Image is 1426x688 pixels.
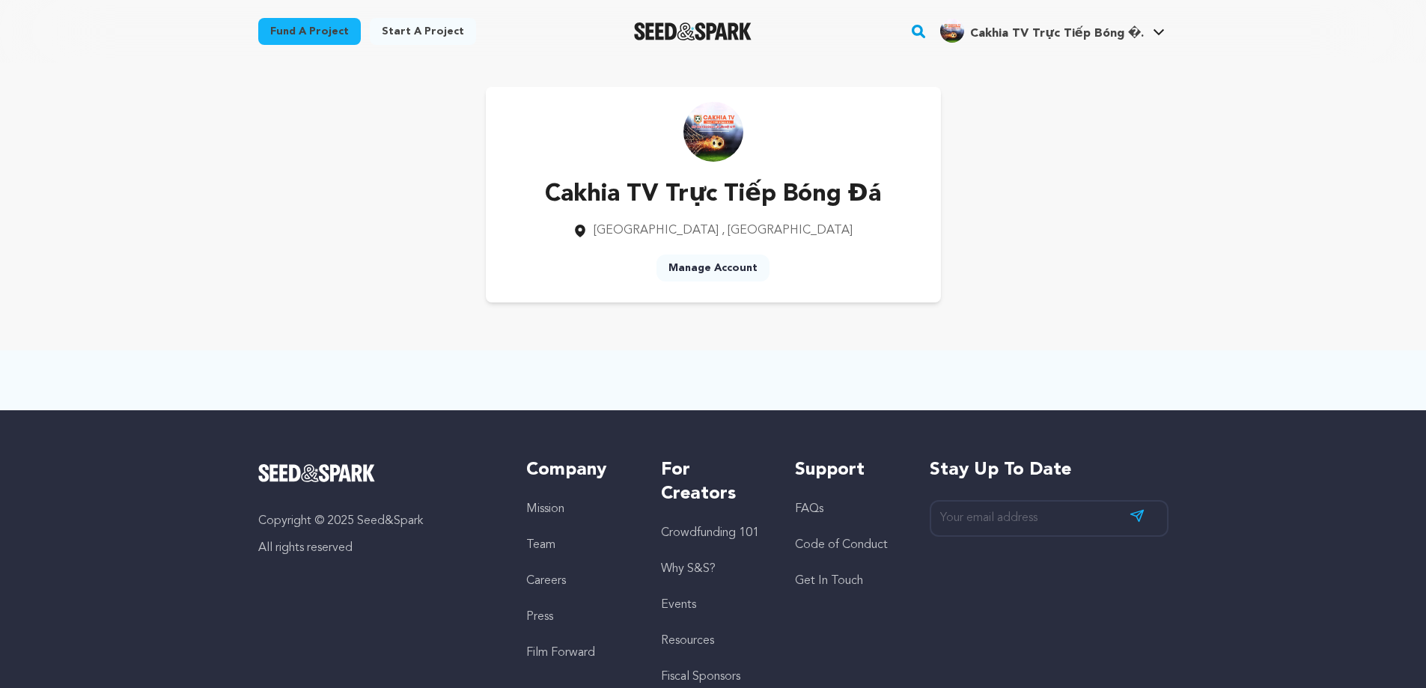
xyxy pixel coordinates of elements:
[795,539,888,551] a: Code of Conduct
[661,527,759,539] a: Crowdfunding 101
[545,177,880,213] p: Cakhia TV Trực Tiếp Bóng Đá
[661,635,714,647] a: Resources
[930,500,1168,537] input: Your email address
[661,671,740,683] a: Fiscal Sponsors
[795,503,823,515] a: FAQs
[370,18,476,45] a: Start a project
[526,647,595,659] a: Film Forward
[930,458,1168,482] h5: Stay up to date
[722,225,853,237] span: , [GEOGRAPHIC_DATA]
[940,19,1144,43] div: Cakhia TV Trực Tiếp Bóng �.'s Profile
[940,19,964,43] img: 31751a24c331c4ed.png
[683,102,743,162] img: https://seedandspark-static.s3.us-east-2.amazonaws.com/images/User/002/310/656/medium/31751a24c33...
[795,458,899,482] h5: Support
[661,599,696,611] a: Events
[634,22,752,40] a: Seed&Spark Homepage
[258,464,376,482] img: Seed&Spark Logo
[526,539,555,551] a: Team
[526,503,564,515] a: Mission
[594,225,719,237] span: [GEOGRAPHIC_DATA]
[258,464,497,482] a: Seed&Spark Homepage
[526,575,566,587] a: Careers
[258,18,361,45] a: Fund a project
[634,22,752,40] img: Seed&Spark Logo Dark Mode
[970,28,1144,40] span: Cakhia TV Trực Tiếp Bóng �.
[661,458,765,506] h5: For Creators
[937,16,1168,43] a: Cakhia TV Trực Tiếp Bóng �.'s Profile
[258,512,497,530] p: Copyright © 2025 Seed&Spark
[661,563,716,575] a: Why S&S?
[526,458,630,482] h5: Company
[795,575,863,587] a: Get In Touch
[656,255,770,281] a: Manage Account
[526,611,553,623] a: Press
[937,16,1168,47] span: Cakhia TV Trực Tiếp Bóng �.'s Profile
[258,539,497,557] p: All rights reserved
